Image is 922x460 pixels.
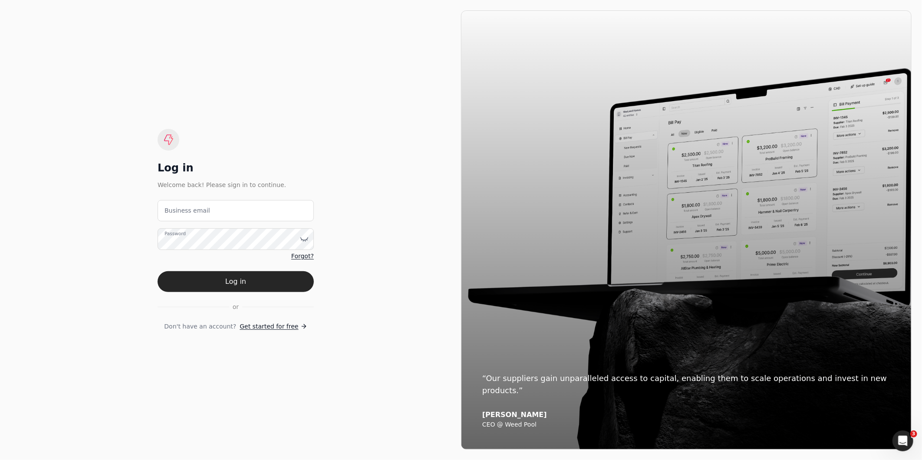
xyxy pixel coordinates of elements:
[482,421,890,429] div: CEO @ Weed Pool
[165,206,210,215] label: Business email
[482,411,890,419] div: [PERSON_NAME]
[291,252,314,261] a: Forgot?
[910,430,917,437] span: 3
[482,372,890,397] div: “Our suppliers gain unparalleled access to capital, enabling them to scale operations and invest ...
[164,322,236,331] span: Don't have an account?
[158,180,314,190] div: Welcome back! Please sign in to continue.
[165,230,186,237] label: Password
[158,161,314,175] div: Log in
[233,302,239,312] span: or
[240,322,307,331] a: Get started for free
[158,271,314,292] button: Log in
[892,430,913,451] iframe: Intercom live chat
[240,322,298,331] span: Get started for free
